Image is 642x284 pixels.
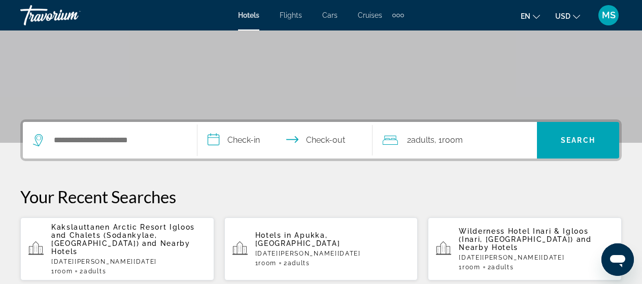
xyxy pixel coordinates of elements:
[459,264,480,271] span: 1
[521,9,540,23] button: Change language
[255,250,410,257] p: [DATE][PERSON_NAME][DATE]
[224,217,418,281] button: Hotels in Apukka, [GEOGRAPHIC_DATA][DATE][PERSON_NAME][DATE]1Room2Adults
[561,136,595,144] span: Search
[602,10,616,20] span: MS
[51,223,195,247] span: Kakslauttanen Arctic Resort Igloos and Chalets (Sodankylae, [GEOGRAPHIC_DATA])
[258,260,277,267] span: Room
[255,231,292,239] span: Hotels in
[537,122,619,159] button: Search
[434,133,463,147] span: , 1
[197,122,372,159] button: Check in and out dates
[392,7,404,23] button: Extra navigation items
[80,268,106,275] span: 2
[322,11,337,19] a: Cars
[20,217,214,281] button: Kakslauttanen Arctic Resort Igloos and Chalets (Sodankylae, [GEOGRAPHIC_DATA]) and Nearby Hotels[...
[491,264,514,271] span: Adults
[358,11,382,19] a: Cruises
[521,12,530,20] span: en
[488,264,514,271] span: 2
[284,260,310,267] span: 2
[459,227,588,243] span: Wilderness Hotel Inari & Igloos (Inari, [GEOGRAPHIC_DATA])
[459,235,591,251] span: and Nearby Hotels
[20,2,122,28] a: Travorium
[462,264,481,271] span: Room
[555,12,570,20] span: USD
[23,122,619,159] div: Search widget
[459,254,614,261] p: [DATE][PERSON_NAME][DATE]
[255,231,341,247] span: Apukka, [GEOGRAPHIC_DATA]
[442,135,463,145] span: Room
[238,11,259,19] a: Hotels
[411,135,434,145] span: Adults
[601,243,634,276] iframe: Button to launch messaging window
[407,133,434,147] span: 2
[84,268,106,275] span: Adults
[51,268,73,275] span: 1
[288,260,310,267] span: Adults
[555,9,580,23] button: Change currency
[255,260,277,267] span: 1
[55,268,73,275] span: Room
[373,122,537,159] button: Travelers: 2 adults, 0 children
[51,239,190,256] span: and Nearby Hotels
[428,217,622,281] button: Wilderness Hotel Inari & Igloos (Inari, [GEOGRAPHIC_DATA]) and Nearby Hotels[DATE][PERSON_NAME][D...
[280,11,302,19] a: Flights
[51,258,206,265] p: [DATE][PERSON_NAME][DATE]
[20,186,622,207] p: Your Recent Searches
[595,5,622,26] button: User Menu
